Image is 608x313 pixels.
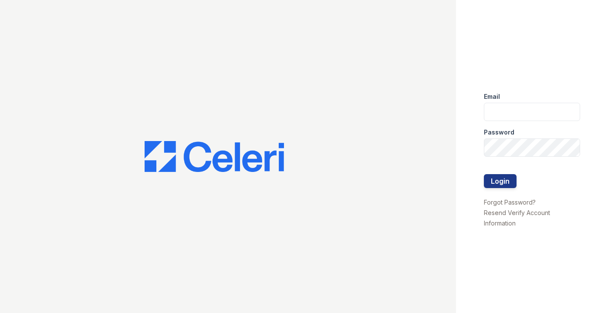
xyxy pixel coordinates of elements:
a: Resend Verify Account Information [484,209,550,227]
label: Password [484,128,514,137]
img: CE_Logo_Blue-a8612792a0a2168367f1c8372b55b34899dd931a85d93a1a3d3e32e68fde9ad4.png [145,141,284,172]
a: Forgot Password? [484,199,536,206]
button: Login [484,174,517,188]
label: Email [484,92,500,101]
